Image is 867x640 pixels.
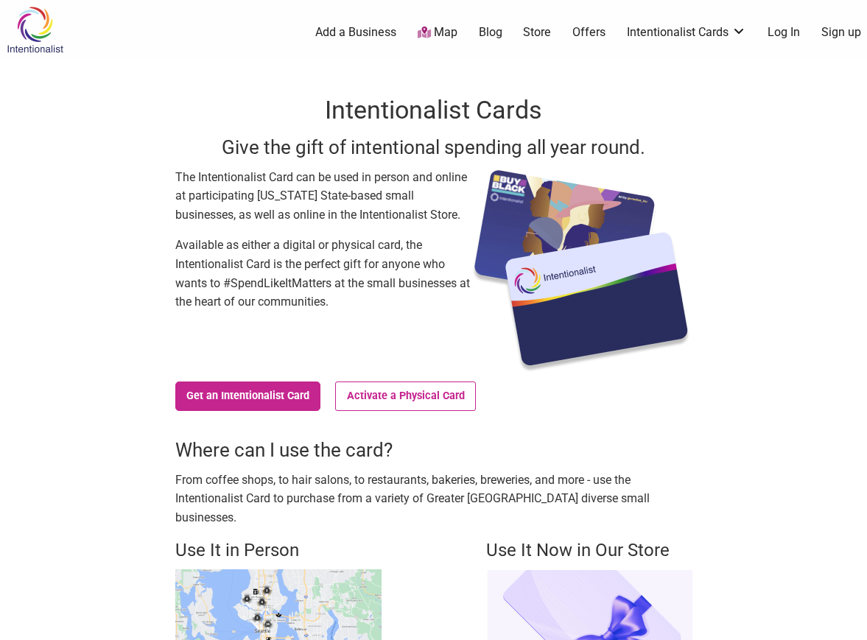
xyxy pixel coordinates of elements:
a: Offers [572,24,606,41]
a: Activate a Physical Card [335,381,476,411]
h3: Give the gift of intentional spending all year round. [175,134,692,161]
a: Blog [479,24,502,41]
h3: Where can I use the card? [175,437,692,463]
a: Sign up [821,24,861,41]
h1: Intentionalist Cards [175,93,692,128]
h4: Use It in Person [175,538,382,563]
a: Map [418,24,457,41]
a: Intentionalist Cards [627,24,746,41]
p: From coffee shops, to hair salons, to restaurants, bakeries, breweries, and more - use the Intent... [175,471,692,527]
p: Available as either a digital or physical card, the Intentionalist Card is the perfect gift for a... [175,236,470,311]
a: Add a Business [315,24,396,41]
p: The Intentionalist Card can be used in person and online at participating [US_STATE] State-based ... [175,168,470,225]
h4: Use It Now in Our Store [486,538,692,563]
a: Log In [768,24,800,41]
a: Store [523,24,551,41]
a: Get an Intentionalist Card [175,381,321,411]
img: Intentionalist Card [470,168,692,374]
